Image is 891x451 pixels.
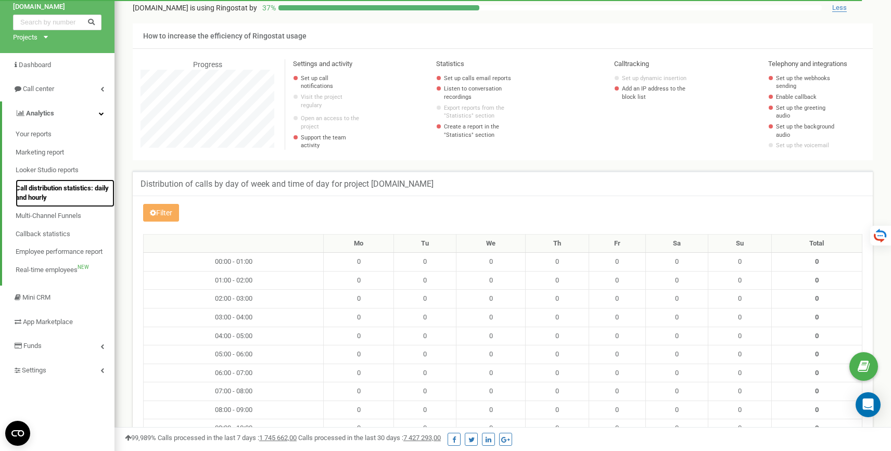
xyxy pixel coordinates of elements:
[144,382,324,401] td: 07:00 - 08:00
[301,114,361,131] a: Open an access to the project
[444,74,528,83] a: Set up calls email reports
[141,179,434,189] h5: Distribution of calls by day of week and time of day for project [DOMAIN_NAME]
[456,308,526,327] td: 0
[16,148,64,158] span: Marketing report
[16,211,81,221] span: Multi-Channel Funnels
[645,401,708,419] td: 0
[394,234,456,253] th: Tu
[16,125,114,144] a: Your reports
[324,382,394,401] td: 0
[456,401,526,419] td: 0
[16,184,109,203] span: Call distribution statistics: daily and hourly
[133,3,257,13] p: [DOMAIN_NAME]
[526,364,589,382] td: 0
[708,327,772,345] td: 0
[589,271,645,290] td: 0
[324,401,394,419] td: 0
[526,253,589,272] td: 0
[456,327,526,345] td: 0
[23,342,42,350] span: Funds
[144,271,324,290] td: 01:00 - 02:00
[301,134,361,150] p: Support the team activity
[526,290,589,308] td: 0
[444,104,528,120] a: Export reports from the "Statistics" section
[815,350,819,358] strong: 0
[144,308,324,327] td: 03:00 - 04:00
[144,327,324,345] td: 04:00 - 05:00
[324,327,394,345] td: 0
[815,276,819,284] strong: 0
[708,345,772,364] td: 0
[708,419,772,438] td: 0
[645,234,708,253] th: Sa
[23,85,54,93] span: Call center
[324,253,394,272] td: 0
[645,419,708,438] td: 0
[16,225,114,243] a: Callback statistics
[589,308,645,327] td: 0
[298,434,441,442] span: Calls processed in the last 30 days :
[394,364,456,382] td: 0
[144,419,324,438] td: 09:00 - 10:00
[16,130,52,139] span: Your reports
[324,308,394,327] td: 0
[589,419,645,438] td: 0
[2,101,114,126] a: Analytics
[394,271,456,290] td: 0
[16,207,114,225] a: Multi-Channel Funnels
[708,253,772,272] td: 0
[456,290,526,308] td: 0
[16,161,114,179] a: Looker Studio reports
[708,308,772,327] td: 0
[614,60,649,68] span: Calltracking
[832,4,847,12] span: Less
[16,144,114,162] a: Marketing report
[589,345,645,364] td: 0
[776,104,835,120] a: Set up the greeting audio
[815,424,819,432] strong: 0
[645,253,708,272] td: 0
[13,15,101,30] input: Search by number
[394,345,456,364] td: 0
[257,3,278,13] p: 37 %
[622,85,690,101] a: Add an IP address to the block list
[16,247,103,257] span: Employee performance report
[13,2,101,12] a: [DOMAIN_NAME]
[13,33,37,43] div: Projects
[589,382,645,401] td: 0
[589,234,645,253] th: Fr
[645,345,708,364] td: 0
[324,234,394,253] th: Mo
[589,253,645,272] td: 0
[708,290,772,308] td: 0
[144,345,324,364] td: 05:00 - 06:00
[144,253,324,272] td: 00:00 - 01:00
[708,401,772,419] td: 0
[403,434,441,442] u: 7 427 293,00
[815,387,819,395] strong: 0
[589,364,645,382] td: 0
[158,434,297,442] span: Calls processed in the last 7 days :
[394,382,456,401] td: 0
[22,293,50,301] span: Mini CRM
[768,60,847,68] span: Telephony and integrations
[776,74,835,91] a: Set up the webhooks sending
[645,364,708,382] td: 0
[856,392,881,417] div: Open Intercom Messenger
[394,419,456,438] td: 0
[144,290,324,308] td: 02:00 - 03:00
[324,364,394,382] td: 0
[456,271,526,290] td: 0
[645,327,708,345] td: 0
[16,165,79,175] span: Looker Studio reports
[324,271,394,290] td: 0
[526,345,589,364] td: 0
[776,123,835,139] a: Set up the background audio
[456,364,526,382] td: 0
[771,234,862,253] th: Total
[456,382,526,401] td: 0
[143,32,307,40] span: How to increase the efficiency of Ringostat usage
[645,382,708,401] td: 0
[708,382,772,401] td: 0
[144,401,324,419] td: 08:00 - 09:00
